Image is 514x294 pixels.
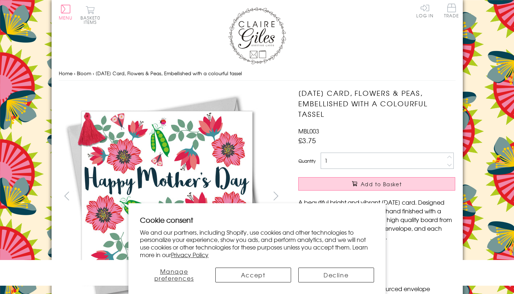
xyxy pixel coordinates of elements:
button: Decline [298,268,374,282]
nav: breadcrumbs [59,66,456,81]
a: Privacy Policy [171,250,208,259]
button: Manage preferences [140,268,208,282]
span: Manage preferences [154,267,194,282]
a: Trade [444,4,459,19]
span: £3.75 [298,135,316,145]
p: A beautiful bright and vibrant [DATE] card. Designed with colourful floral images and hand finish... [298,198,455,241]
p: We and our partners, including Shopify, use cookies and other technologies to personalize your ex... [140,229,374,259]
button: next [268,188,284,204]
span: Trade [444,4,459,18]
a: Bloom [77,70,91,77]
button: Basket0 items [80,6,100,24]
button: Menu [59,5,73,20]
span: MBL003 [298,127,319,135]
a: Log In [416,4,434,18]
span: › [93,70,94,77]
span: › [74,70,75,77]
span: Add to Basket [361,180,402,188]
h1: [DATE] Card, Flowers & Peas, Embellished with a colourful tassel [298,88,455,119]
button: Add to Basket [298,177,455,191]
span: 0 items [84,14,100,25]
button: prev [59,188,75,204]
h2: Cookie consent [140,215,374,225]
img: Claire Giles Greetings Cards [228,7,286,64]
a: Home [59,70,73,77]
span: Menu [59,14,73,21]
span: [DATE] Card, Flowers & Peas, Embellished with a colourful tassel [96,70,242,77]
label: Quantity [298,158,316,164]
button: Accept [215,268,291,282]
